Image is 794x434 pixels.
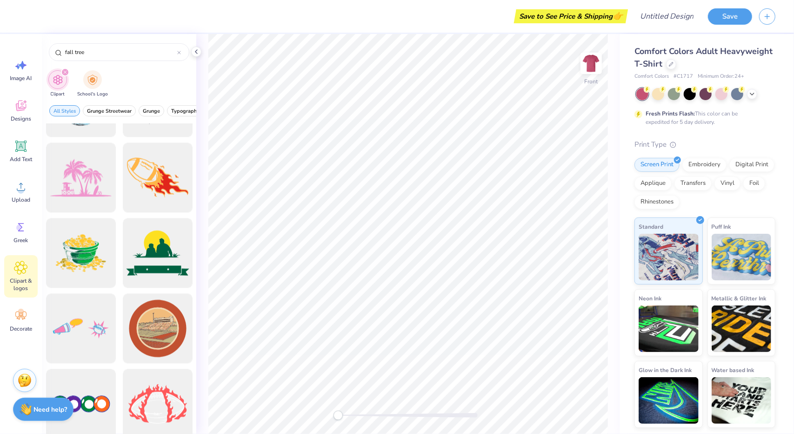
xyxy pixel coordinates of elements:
div: Save to See Price & Shipping [516,9,626,23]
span: Designs [11,115,31,122]
img: Standard [639,234,699,280]
div: Screen Print [634,158,680,172]
button: filter button [139,105,164,116]
input: Try "Stars" [64,47,177,57]
button: filter button [83,105,136,116]
img: Front [582,54,601,73]
div: Embroidery [682,158,727,172]
span: Clipart [51,91,65,98]
div: Rhinestones [634,195,680,209]
button: filter button [49,105,80,116]
div: filter for School's Logo [77,70,108,98]
img: Clipart Image [53,75,63,85]
button: filter button [167,105,204,116]
img: School's Logo Image [87,75,98,85]
span: Puff Ink [712,222,731,231]
div: Print Type [634,139,775,150]
img: Puff Ink [712,234,772,280]
div: Transfers [674,176,712,190]
span: Standard [639,222,663,231]
div: Applique [634,176,672,190]
strong: Need help? [34,405,67,414]
div: Front [585,77,598,86]
input: Untitled Design [633,7,701,26]
span: Decorate [10,325,32,332]
span: Grunge Streetwear [87,108,132,115]
span: 👉 [613,10,623,21]
button: Save [708,8,752,25]
span: Clipart & logos [6,277,36,292]
span: Comfort Colors Adult Heavyweight T-Shirt [634,46,773,69]
div: Digital Print [729,158,774,172]
button: filter button [48,70,67,98]
img: Glow in the Dark Ink [639,377,699,424]
div: Foil [743,176,765,190]
div: Accessibility label [334,411,343,420]
span: Add Text [10,156,32,163]
span: Minimum Order: 24 + [698,73,744,81]
strong: Fresh Prints Flash: [646,110,695,117]
div: This color can be expedited for 5 day delivery. [646,109,760,126]
span: Typography [171,108,200,115]
img: Water based Ink [712,377,772,424]
span: # C1717 [674,73,693,81]
div: filter for Clipart [48,70,67,98]
span: Greek [14,237,28,244]
span: Glow in the Dark Ink [639,365,692,375]
span: All Styles [53,108,76,115]
span: Water based Ink [712,365,754,375]
span: Image AI [10,75,32,82]
img: Metallic & Glitter Ink [712,305,772,352]
span: Comfort Colors [634,73,669,81]
span: Grunge [143,108,160,115]
span: Neon Ink [639,293,661,303]
div: Vinyl [714,176,741,190]
span: Upload [12,196,30,203]
span: Metallic & Glitter Ink [712,293,767,303]
img: Neon Ink [639,305,699,352]
span: School's Logo [77,91,108,98]
button: filter button [77,70,108,98]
